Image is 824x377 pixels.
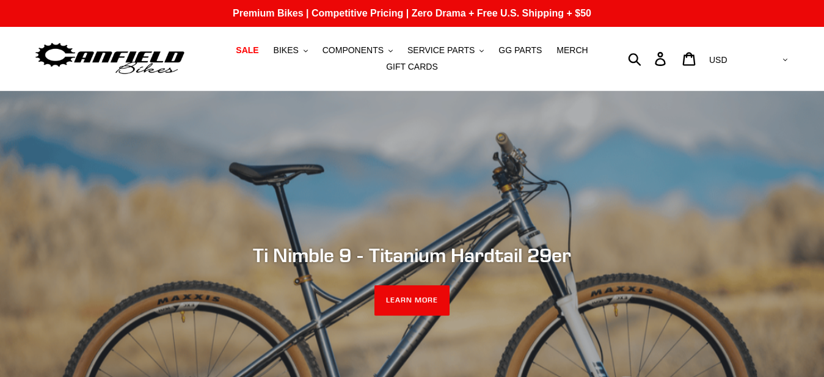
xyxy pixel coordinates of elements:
button: COMPONENTS [316,42,399,59]
button: SERVICE PARTS [401,42,490,59]
span: BIKES [274,45,299,56]
span: SERVICE PARTS [407,45,475,56]
h2: Ti Nimble 9 - Titanium Hardtail 29er [79,243,745,266]
span: SALE [236,45,258,56]
img: Canfield Bikes [34,40,186,78]
a: LEARN MORE [374,285,450,316]
span: COMPONENTS [323,45,384,56]
a: GG PARTS [492,42,548,59]
a: MERCH [550,42,594,59]
span: GIFT CARDS [386,62,438,72]
span: GG PARTS [498,45,542,56]
button: BIKES [268,42,314,59]
a: SALE [230,42,264,59]
a: GIFT CARDS [380,59,444,75]
span: MERCH [556,45,588,56]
